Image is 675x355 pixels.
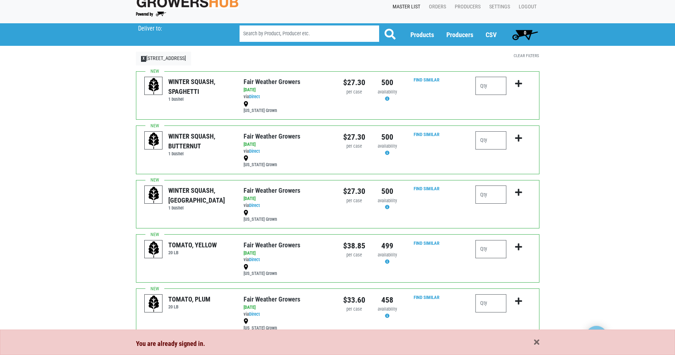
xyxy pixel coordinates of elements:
img: placeholder-variety-43d6402dacf2d531de610a020419775a.svg [145,186,163,204]
a: Find Similar [414,186,439,191]
div: via [244,148,332,155]
div: [US_STATE] Grown [244,100,332,114]
input: Qty [475,77,506,95]
h6: 1 bushel [168,205,233,211]
a: Direct [249,94,260,99]
span: Market 32, Torrington #156, 156 [138,23,226,32]
div: 499 [376,240,398,252]
p: Deliver to: [138,25,221,32]
img: placeholder-variety-43d6402dacf2d531de610a020419775a.svg [145,240,163,259]
a: CSV [486,31,497,39]
div: [US_STATE] Grown [244,155,332,169]
a: Fair Weather Growers [244,241,300,249]
a: Clear Filters [514,53,539,58]
img: map_marker-0e94453035b3232a4d21701695807de9.png [244,155,248,161]
div: 458 [376,294,398,306]
a: Fair Weather Growers [244,78,300,85]
h6: 20 LB [168,304,210,310]
div: 500 [376,186,398,197]
a: Fair Weather Growers [244,295,300,303]
div: TOMATO, YELLOW [168,240,217,250]
a: Direct [249,257,260,262]
div: You are already signed in. [136,339,539,349]
div: WINTER SQUASH, BUTTERNUT [168,131,233,151]
a: Find Similar [414,295,439,300]
span: X [141,56,146,62]
a: Find Similar [414,132,439,137]
input: Qty [475,186,506,204]
a: Direct [249,311,260,317]
span: availability [378,89,397,95]
div: via [244,256,332,263]
div: $33.60 [343,294,365,306]
h6: 1 bushel [168,96,233,102]
span: availability [378,252,397,258]
a: 0 [509,27,541,42]
img: placeholder-variety-43d6402dacf2d531de610a020419775a.svg [145,295,163,313]
div: per case [343,89,365,96]
div: via [244,311,332,318]
div: [DATE] [244,304,332,311]
img: map_marker-0e94453035b3232a4d21701695807de9.png [244,264,248,270]
input: Qty [475,294,506,312]
img: map_marker-0e94453035b3232a4d21701695807de9.png [244,101,248,107]
div: WINTER SQUASH, [GEOGRAPHIC_DATA] [168,186,233,205]
span: availability [378,143,397,149]
div: [US_STATE] Grown [244,263,332,277]
div: $38.85 [343,240,365,252]
div: per case [343,252,365,259]
div: 500 [376,77,398,88]
div: [DATE] [244,250,332,257]
a: X[STREET_ADDRESS] [136,52,192,65]
span: availability [378,306,397,312]
input: Qty [475,240,506,258]
div: [DATE] [244,87,332,93]
a: Fair Weather Growers [244,187,300,194]
div: per case [343,198,365,204]
h6: 1 bushel [168,151,233,156]
h6: 20 LB [168,250,217,255]
img: map_marker-0e94453035b3232a4d21701695807de9.png [244,210,248,216]
div: $27.30 [343,77,365,88]
div: per case [343,306,365,313]
div: WINTER SQUASH, SPAGHETTI [168,77,233,96]
span: availability [378,198,397,203]
a: Find Similar [414,77,439,83]
span: 0 [524,30,526,36]
div: $27.30 [343,131,365,143]
div: [US_STATE] Grown [244,209,332,223]
img: placeholder-variety-43d6402dacf2d531de610a020419775a.svg [145,132,163,150]
img: map_marker-0e94453035b3232a4d21701695807de9.png [244,318,248,324]
input: Search by Product, Producer etc. [240,25,379,42]
div: [DATE] [244,141,332,148]
img: Powered by Big Wheelbarrow [136,12,166,17]
a: Fair Weather Growers [244,132,300,140]
div: $27.30 [343,186,365,197]
div: via [244,93,332,100]
div: [US_STATE] Grown [244,318,332,332]
a: Find Similar [414,240,439,246]
input: Qty [475,131,506,149]
a: Products [410,31,434,39]
a: Direct [249,148,260,154]
div: per case [343,143,365,150]
div: [DATE] [244,195,332,202]
a: Producers [446,31,473,39]
div: 500 [376,131,398,143]
a: Direct [249,203,260,208]
div: via [244,202,332,209]
img: placeholder-variety-43d6402dacf2d531de610a020419775a.svg [145,77,163,95]
div: TOMATO, PLUM [168,294,210,304]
